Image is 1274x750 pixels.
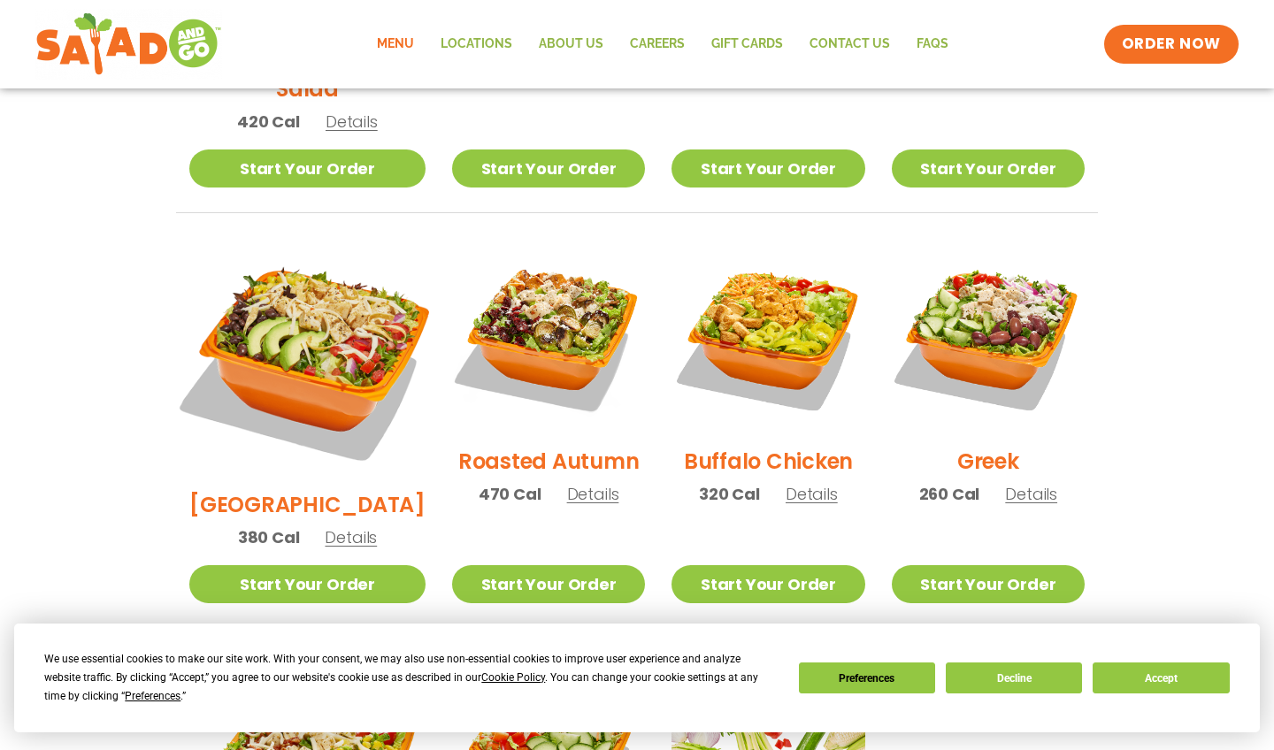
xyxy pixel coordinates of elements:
span: Details [567,483,619,505]
div: We use essential cookies to make our site work. With your consent, we may also use non-essential ... [44,650,777,706]
h2: Roasted Autumn [458,446,640,477]
img: Product photo for BBQ Ranch Salad [169,219,446,496]
img: new-SAG-logo-768×292 [35,9,222,80]
span: Preferences [125,690,180,702]
span: 470 Cal [479,482,541,506]
a: ORDER NOW [1104,25,1239,64]
span: 420 Cal [237,110,300,134]
div: Cookie Consent Prompt [14,624,1260,732]
a: Menu [364,24,427,65]
a: Start Your Order [892,565,1085,603]
a: Start Your Order [672,149,864,187]
span: 260 Cal [919,482,980,506]
button: Decline [946,662,1082,693]
span: Cookie Policy [481,671,545,684]
a: Start Your Order [189,565,426,603]
a: Contact Us [796,24,903,65]
a: Start Your Order [452,565,645,603]
a: Locations [427,24,526,65]
nav: Menu [364,24,962,65]
a: Careers [617,24,698,65]
a: Start Your Order [892,149,1085,187]
img: Product photo for Buffalo Chicken Salad [672,240,864,432]
h2: Greek [957,446,1019,477]
span: ORDER NOW [1122,34,1221,55]
a: About Us [526,24,617,65]
a: Start Your Order [189,149,426,187]
h2: [GEOGRAPHIC_DATA] [189,489,426,520]
span: Details [325,526,377,548]
span: 320 Cal [699,482,760,506]
span: Details [326,111,378,133]
img: Product photo for Greek Salad [892,240,1085,432]
span: Details [786,483,838,505]
span: Details [1005,483,1057,505]
a: GIFT CARDS [698,24,796,65]
img: Product photo for Roasted Autumn Salad [452,240,645,432]
button: Accept [1093,662,1229,693]
h2: Buffalo Chicken [684,446,853,477]
a: Start Your Order [452,149,645,187]
button: Preferences [799,662,935,693]
a: Start Your Order [672,565,864,603]
span: 380 Cal [238,525,300,549]
a: FAQs [903,24,962,65]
